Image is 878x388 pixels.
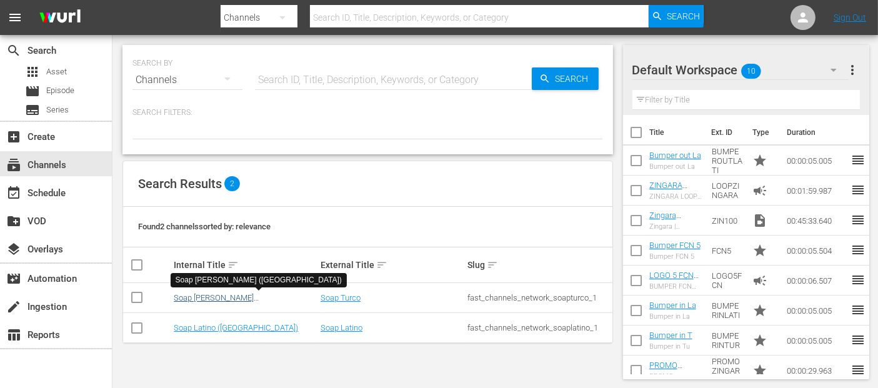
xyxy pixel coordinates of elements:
span: Search Results [138,176,222,191]
span: Overlays [6,242,21,257]
div: Soap [PERSON_NAME] ([GEOGRAPHIC_DATA]) [176,275,342,286]
a: Sign Out [834,12,866,22]
span: Promo [752,303,767,318]
td: FCN5 [707,236,748,266]
span: reorder [851,332,866,347]
th: Duration [779,115,854,150]
span: Series [25,102,40,117]
span: reorder [851,182,866,197]
th: Ext. ID [704,115,746,150]
td: 00:00:05.005 [782,296,851,326]
span: Promo [752,243,767,258]
td: 00:00:29.963 [782,356,851,386]
div: External Title [321,257,464,272]
a: LOGO 5 FCN NEW [649,271,699,289]
button: Search [532,67,599,90]
div: Default Workspace [632,52,849,87]
a: Zingara Stag.01 ep.100 [649,211,702,229]
a: Soap [PERSON_NAME] ([GEOGRAPHIC_DATA]) [174,293,259,312]
span: Promo [752,333,767,348]
div: Slug [467,257,611,272]
span: Video [752,213,767,228]
td: LOGO5FCN [707,266,748,296]
img: ans4CAIJ8jUAAAAAAAAAAAAAAAAAAAAAAAAgQb4GAAAAAAAAAAAAAAAAAAAAAAAAJMjXAAAAAAAAAAAAAAAAAAAAAAAAgAT5G... [30,3,90,32]
button: Search [649,5,704,27]
span: 2 [224,176,240,191]
a: Bumper in La [649,301,696,310]
span: Episode [25,84,40,99]
span: Asset [25,64,40,79]
td: 00:00:05.504 [782,236,851,266]
span: reorder [851,242,866,257]
td: 00:00:06.507 [782,266,851,296]
div: Bumper FCN 5 [649,252,701,261]
td: ZIN100 [707,206,748,236]
th: Type [745,115,779,150]
a: Bumper FCN 5 [649,241,701,250]
p: Search Filters: [132,107,603,118]
div: fast_channels_network_soapturco_1 [467,293,611,302]
a: Soap Latino ([GEOGRAPHIC_DATA]) [174,323,298,332]
span: Search [667,5,700,27]
span: reorder [851,212,866,227]
span: reorder [851,362,866,377]
span: Automation [6,271,21,286]
div: Internal Title [174,257,317,272]
span: Search [551,67,599,90]
span: 10 [741,58,761,84]
div: Bumper out La [649,162,701,171]
span: sort [376,259,387,271]
div: Zingara | Stagione 1 Episodio 100 [649,222,702,231]
a: Soap Latino [321,323,362,332]
div: fast_channels_network_soaplatino_1 [467,323,611,332]
td: 00:45:33.640 [782,206,851,236]
td: 00:01:59.987 [782,176,851,206]
div: Bumper in La [649,312,696,321]
span: sort [487,259,498,271]
span: Search [6,43,21,58]
span: Ingestion [6,299,21,314]
a: Bumper out La [649,151,701,160]
span: VOD [6,214,21,229]
div: Channels [132,62,242,97]
span: menu [7,10,22,25]
span: Found 2 channels sorted by: relevance [138,222,271,231]
td: PROMO ZINGARA [707,356,748,386]
div: BUMPER FCN NEW 5'' [649,282,702,291]
span: Asset [46,66,67,78]
td: BUMPEROUTLATI [707,146,748,176]
div: ZINGARA LOOP NEW [649,192,702,201]
span: Series [46,104,69,116]
a: Soap Turco [321,293,361,302]
span: Promo [752,363,767,378]
button: more_vert [845,55,860,85]
span: sort [227,259,239,271]
th: Title [649,115,704,150]
td: BUMPERINLATI [707,296,748,326]
td: 00:00:05.005 [782,326,851,356]
td: BUMPERINTUR [707,326,748,356]
a: ZINGARA LOOP [649,181,687,199]
span: Episode [46,84,74,97]
span: Create [6,129,21,144]
span: more_vert [845,62,860,77]
span: reorder [851,152,866,167]
a: Bumper in T [649,331,692,340]
span: reorder [851,302,866,317]
td: 00:00:05.005 [782,146,851,176]
div: Bumper in Tu [649,342,692,351]
span: Promo [752,153,767,168]
span: Ad [752,183,767,198]
a: PROMO ZINGARA [649,361,682,379]
span: Schedule [6,186,21,201]
span: Channels [6,157,21,172]
div: PROMO ZINGARA [649,372,702,381]
span: Reports [6,327,21,342]
span: Ad [752,273,767,288]
span: reorder [851,272,866,287]
td: LOOPZINGARA [707,176,748,206]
